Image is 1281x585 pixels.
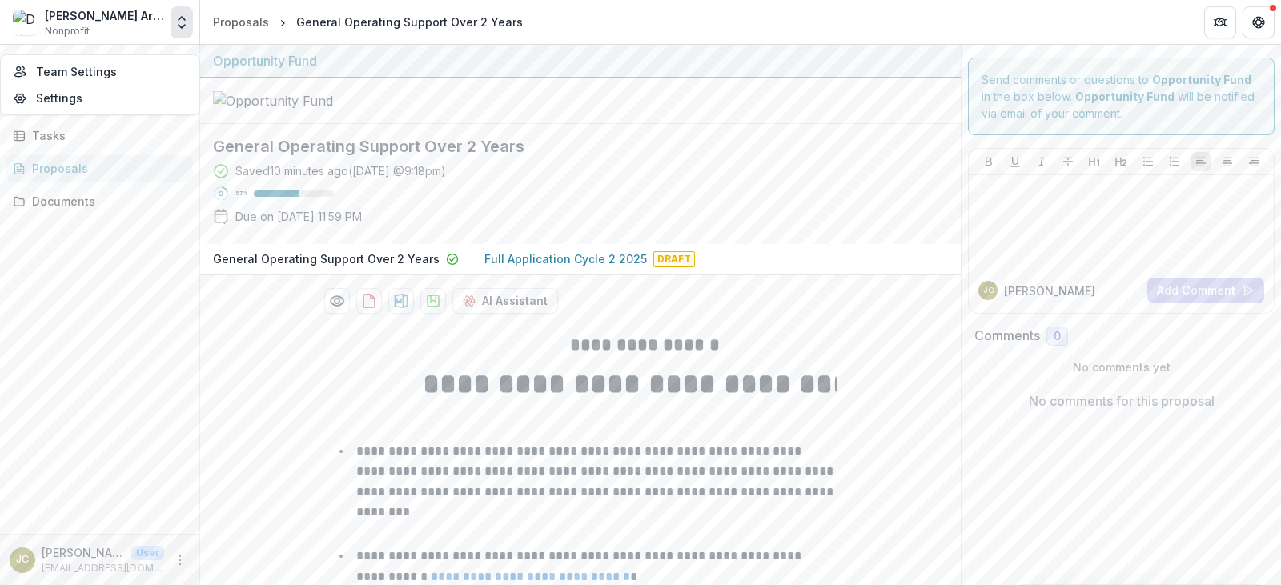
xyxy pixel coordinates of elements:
button: Ordered List [1165,152,1184,171]
div: General Operating Support Over 2 Years [296,14,523,30]
button: Add Comment [1147,278,1264,303]
div: John Catone [983,286,994,295]
p: General Operating Support Over 2 Years [213,250,440,267]
button: Preview e1cc1c19-601b-49d5-8af7-d9d4114c8c2e-1.pdf [324,288,350,314]
span: Nonprofit [45,24,90,38]
button: download-proposal [420,288,446,314]
button: Heading 1 [1085,152,1104,171]
nav: breadcrumb [207,10,529,34]
div: [PERSON_NAME] Artist Community, Inc. [45,7,164,24]
div: Send comments or questions to in the box below. will be notified via email of your comment. [968,58,1275,135]
div: Opportunity Fund [213,51,948,70]
button: Align Center [1218,152,1237,171]
p: [EMAIL_ADDRESS][DOMAIN_NAME] [42,561,164,575]
p: No comments for this proposal [1029,391,1215,411]
button: Partners [1204,6,1236,38]
button: Align Left [1191,152,1211,171]
strong: Opportunity Fund [1075,90,1175,103]
button: Italicize [1032,152,1051,171]
div: Saved 10 minutes ago ( [DATE] @ 9:18pm ) [235,162,446,179]
button: Get Help [1243,6,1275,38]
p: 57 % [235,188,247,199]
span: 0 [1054,330,1061,343]
button: download-proposal [388,288,414,314]
div: Documents [32,193,180,210]
div: Proposals [32,160,180,177]
a: Proposals [207,10,275,34]
button: More [171,551,190,570]
div: John Catone [16,555,29,565]
a: Documents [6,188,193,214]
p: User [131,546,164,560]
img: Daisy Wilson Artist Community, Inc. [13,10,38,35]
p: Full Application Cycle 2 2025 [484,250,647,267]
button: Strike [1058,152,1078,171]
button: AI Assistant [452,288,558,314]
div: Proposals [213,14,269,30]
button: download-proposal [356,288,382,314]
button: Underline [1006,152,1025,171]
a: Proposals [6,155,193,182]
img: Opportunity Fund [213,91,373,110]
p: [PERSON_NAME] [42,544,125,561]
button: Open entity switcher [171,6,193,38]
h2: General Operating Support Over 2 Years [213,137,922,156]
span: Draft [653,251,695,267]
p: [PERSON_NAME] [1004,282,1095,299]
a: Tasks [6,122,193,149]
div: Tasks [32,127,180,144]
strong: Opportunity Fund [1152,73,1251,86]
p: No comments yet [974,359,1268,375]
p: Due on [DATE] 11:59 PM [235,208,362,225]
h2: Comments [974,328,1040,343]
button: Heading 2 [1111,152,1130,171]
button: Align Right [1244,152,1263,171]
button: Bullet List [1138,152,1158,171]
button: Bold [979,152,998,171]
